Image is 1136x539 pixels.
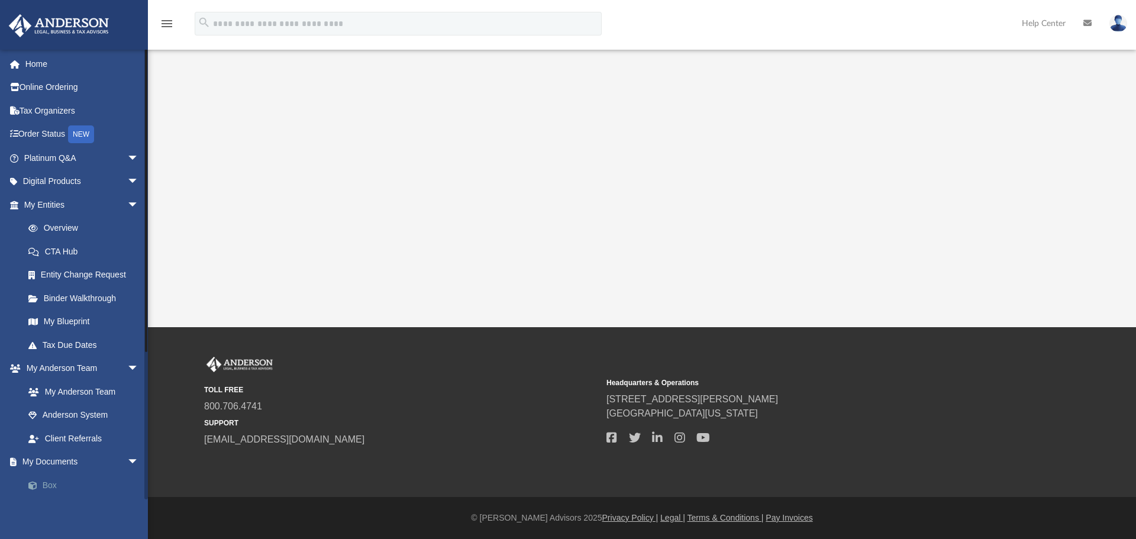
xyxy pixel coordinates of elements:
small: TOLL FREE [204,385,598,395]
a: menu [160,22,174,31]
span: arrow_drop_down [127,193,151,217]
a: Entity Change Request [17,263,157,287]
a: Platinum Q&Aarrow_drop_down [8,146,157,170]
a: [EMAIL_ADDRESS][DOMAIN_NAME] [204,434,364,444]
img: Anderson Advisors Platinum Portal [5,14,112,37]
small: SUPPORT [204,418,598,428]
span: arrow_drop_down [127,450,151,475]
div: NEW [68,125,94,143]
a: [STREET_ADDRESS][PERSON_NAME] [606,394,778,404]
a: Order StatusNEW [8,122,157,147]
a: My Anderson Team [17,380,145,404]
span: arrow_drop_down [127,146,151,170]
div: © [PERSON_NAME] Advisors 2025 [148,512,1136,524]
a: [GEOGRAPHIC_DATA][US_STATE] [606,408,758,418]
a: Terms & Conditions | [688,513,764,522]
a: Privacy Policy | [602,513,659,522]
i: menu [160,17,174,31]
a: Online Ordering [8,76,157,99]
a: Box [17,473,157,497]
a: Binder Walkthrough [17,286,157,310]
i: search [198,16,211,29]
a: 800.706.4741 [204,401,262,411]
a: My Blueprint [17,310,151,334]
a: Legal | [660,513,685,522]
a: Pay Invoices [766,513,812,522]
a: Anderson System [17,404,151,427]
span: arrow_drop_down [127,170,151,194]
a: Meeting Minutes [17,497,157,521]
a: My Anderson Teamarrow_drop_down [8,357,151,380]
a: Tax Due Dates [17,333,157,357]
a: CTA Hub [17,240,157,263]
a: Home [8,52,157,76]
a: Client Referrals [17,427,151,450]
small: Headquarters & Operations [606,377,1001,388]
a: Digital Productsarrow_drop_down [8,170,157,193]
a: My Entitiesarrow_drop_down [8,193,157,217]
a: My Documentsarrow_drop_down [8,450,157,474]
span: arrow_drop_down [127,357,151,381]
a: Tax Organizers [8,99,157,122]
img: Anderson Advisors Platinum Portal [204,357,275,372]
a: Overview [17,217,157,240]
img: User Pic [1109,15,1127,32]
